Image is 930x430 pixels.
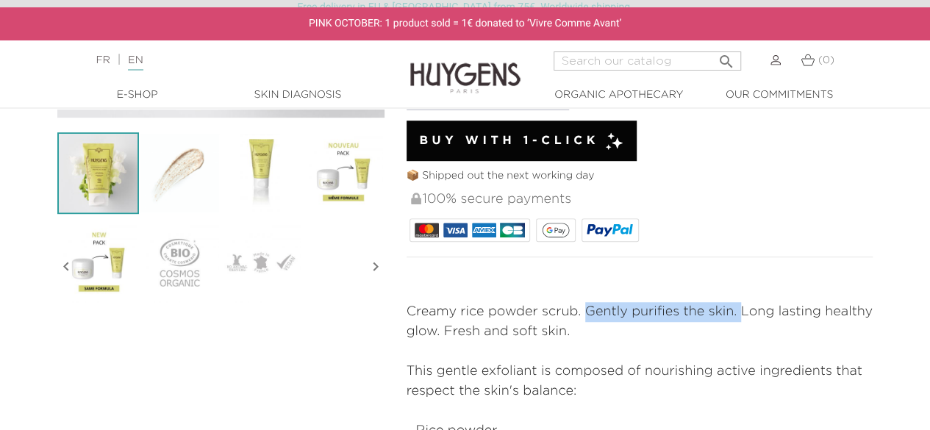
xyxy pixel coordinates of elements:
[818,55,834,65] span: (0)
[546,87,693,103] a: Organic Apothecary
[500,223,524,237] img: CB_NATIONALE
[367,230,384,304] i: 
[407,168,873,184] p: 📦 Shipped out the next working day
[57,230,75,304] i: 
[88,51,376,69] div: |
[713,47,740,67] button: 
[407,302,873,342] p: Creamy rice powder scrub. Gently purifies the skin. Long lasting healthy glow. Fresh and soft skin.
[96,55,110,65] a: FR
[409,184,873,215] div: 100% secure payments
[411,193,421,204] img: 100% secure payments
[410,39,521,96] img: Huygens
[128,55,143,71] a: EN
[224,87,371,103] a: Skin Diagnosis
[554,51,741,71] input: Search
[542,223,570,237] img: google_pay
[472,223,496,237] img: AMEX
[706,87,853,103] a: Our commitments
[64,87,211,103] a: E-Shop
[407,362,873,401] p: This gentle exfoliant is composed of nourishing active ingredients that respect the skin's balance:
[415,223,439,237] img: MASTERCARD
[443,223,468,237] img: VISA
[718,49,735,66] i: 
